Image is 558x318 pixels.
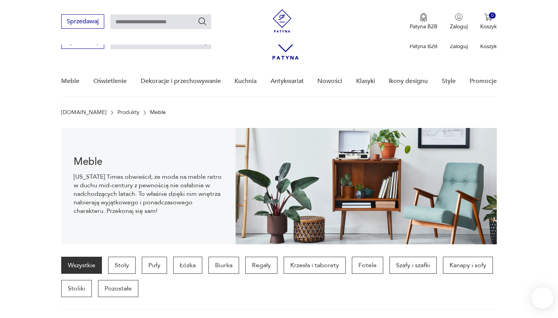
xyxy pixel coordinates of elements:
[234,66,257,96] a: Kuchnia
[61,280,92,297] a: Stoliki
[450,23,468,30] p: Zaloguj
[420,13,427,22] img: Ikona medalu
[410,43,437,50] p: Patyna B2B
[410,13,437,30] button: Patyna B2B
[455,13,463,21] img: Ikonka użytkownika
[410,23,437,30] p: Patyna B2B
[410,13,437,30] a: Ikona medaluPatyna B2B
[150,109,166,116] p: Meble
[74,173,223,215] p: [US_STATE] Times obwieścił, że moda na meble retro w duchu mid-century z pewnością nie osłabnie w...
[61,66,79,96] a: Meble
[480,23,497,30] p: Koszyk
[484,13,492,21] img: Ikona koszyka
[443,257,493,274] a: Kanapy i sofy
[389,257,437,274] a: Szafy i szafki
[270,9,294,33] img: Patyna - sklep z meblami i dekoracjami vintage
[61,257,102,274] a: Wszystkie
[356,66,375,96] a: Klasyki
[389,66,428,96] a: Ikony designu
[442,66,456,96] a: Style
[450,13,468,30] button: Zaloguj
[74,157,223,166] h1: Meble
[470,66,497,96] a: Promocje
[450,43,468,50] p: Zaloguj
[480,13,497,30] button: 0Koszyk
[93,66,127,96] a: Oświetlenie
[108,257,136,274] a: Stoły
[142,257,167,274] a: Pufy
[141,66,221,96] a: Dekoracje i przechowywanie
[532,287,553,309] iframe: Smartsupp widget button
[352,257,383,274] a: Fotele
[61,109,107,116] a: [DOMAIN_NAME]
[480,43,497,50] p: Koszyk
[198,17,207,26] button: Szukaj
[284,257,346,274] a: Krzesła i taborety
[117,109,139,116] a: Produkty
[270,66,304,96] a: Antykwariat
[173,257,202,274] a: Łóżka
[61,14,104,29] button: Sprzedawaj
[208,257,239,274] a: Biurka
[236,128,497,244] img: Meble
[61,40,104,45] a: Sprzedawaj
[489,12,496,19] div: 0
[245,257,277,274] a: Regały
[317,66,342,96] a: Nowości
[98,280,138,297] a: Pozostałe
[61,19,104,25] a: Sprzedawaj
